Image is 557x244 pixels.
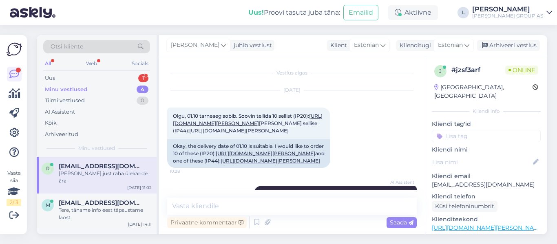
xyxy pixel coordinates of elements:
div: Okay, the delivery date of 01.10 is suitable. I would like to order 10 of these (IP20): and one o... [167,139,330,168]
a: [URL][DOMAIN_NAME][PERSON_NAME] [216,150,315,156]
span: AI Assistent [384,179,414,185]
div: AI Assistent [45,108,75,116]
button: Emailid [343,5,378,20]
div: Arhiveeritud [45,130,78,138]
span: Estonian [438,41,463,50]
div: L [458,7,469,18]
div: Aktiivne [388,5,438,20]
div: [GEOGRAPHIC_DATA], [GEOGRAPHIC_DATA] [434,83,533,100]
div: [PERSON_NAME] [472,6,543,13]
div: Socials [130,58,150,69]
div: 0 [137,97,148,105]
span: Estonian [354,41,379,50]
span: Otsi kliente [51,42,83,51]
div: Vaata siia [7,169,21,206]
div: Arhiveeri vestlus [477,40,540,51]
p: Klienditeekond [432,215,541,224]
a: [URL][DOMAIN_NAME][PERSON_NAME] [432,224,544,231]
span: ristoreilson@gmail.com [59,163,144,170]
span: Saada [390,219,413,226]
input: Lisa nimi [432,158,531,167]
div: Proovi tasuta juba täna: [248,8,340,18]
span: m [46,202,50,208]
div: # jzsf3arf [451,65,505,75]
div: Minu vestlused [45,86,87,94]
p: Kliendi nimi [432,145,541,154]
div: Privaatne kommentaar [167,217,247,228]
div: [PERSON_NAME] just raha ülekande ära [59,170,152,185]
div: Web [84,58,99,69]
div: [DATE] [167,86,417,94]
a: [URL][DOMAIN_NAME][PERSON_NAME] [221,158,320,164]
span: Online [505,66,538,75]
input: Lisa tag [432,130,541,142]
div: Klient [327,41,347,50]
div: juhib vestlust [230,41,272,50]
div: Kõik [45,119,57,127]
div: All [43,58,53,69]
a: [URL][DOMAIN_NAME][PERSON_NAME] [189,127,289,134]
div: Vestlus algas [167,69,417,77]
span: [PERSON_NAME] [171,41,219,50]
div: Tere, täname info eest täpsustame laost [59,207,152,221]
p: Kliendi tag'id [432,120,541,128]
div: Kliendi info [432,108,541,115]
div: [DATE] 14:11 [128,221,152,227]
p: Kliendi telefon [432,192,541,201]
div: Tiimi vestlused [45,97,85,105]
a: [PERSON_NAME][PERSON_NAME] GROUP AS [472,6,552,19]
div: Klienditugi [396,41,431,50]
div: Küsi telefoninumbrit [432,201,497,212]
div: [DATE] 11:02 [127,185,152,191]
span: Minu vestlused [78,145,115,152]
p: Kliendi email [432,172,541,180]
div: Uus [45,74,55,82]
span: magnus.leivalt@gmail.com [59,199,144,207]
div: 1 [138,74,148,82]
b: Uus! [248,9,264,16]
span: j [439,68,442,74]
div: [PERSON_NAME] GROUP AS [472,13,543,19]
span: Olgu, 01.10 tarneaeg sobib. Soovin tellida 10 sellist (IP20): [PERSON_NAME] sellise (IP44): [173,113,323,134]
span: r [46,165,50,171]
div: 2 / 3 [7,199,21,206]
p: [EMAIL_ADDRESS][DOMAIN_NAME] [432,180,541,189]
img: Askly Logo [7,42,22,57]
span: 10:28 [170,168,200,174]
div: 4 [137,86,148,94]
